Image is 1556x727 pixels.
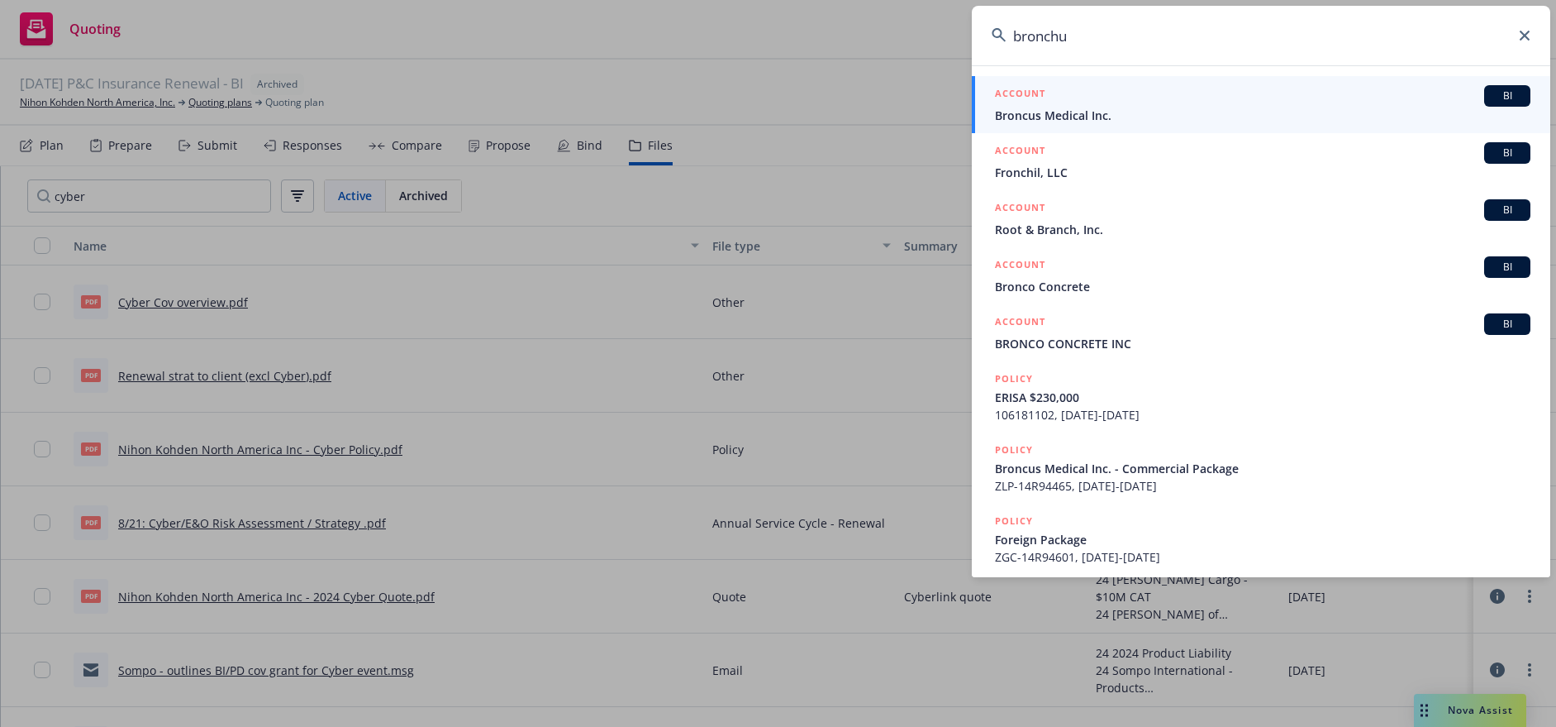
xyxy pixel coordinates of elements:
h5: ACCOUNT [995,313,1045,333]
h5: POLICY [995,513,1033,529]
span: BI [1491,260,1524,275]
span: Broncus Medical Inc. - Commercial Package [995,460,1530,477]
a: POLICYForeign PackageZGC-14R94601, [DATE]-[DATE] [972,504,1550,575]
span: BRONCO CONCRETE INC [995,335,1530,352]
span: BI [1491,317,1524,332]
span: Bronco Concrete [995,278,1530,295]
a: POLICYERISA $230,000106181102, [DATE]-[DATE] [972,361,1550,433]
span: Root & Branch, Inc. [995,221,1530,238]
span: BI [1491,146,1524,160]
h5: ACCOUNT [995,199,1045,219]
h5: ACCOUNT [995,256,1045,276]
h5: ACCOUNT [995,142,1045,162]
a: ACCOUNTBIRoot & Branch, Inc. [972,190,1550,247]
span: BI [1491,88,1524,103]
a: ACCOUNTBIBronco Concrete [972,247,1550,304]
span: Fronchil, LLC [995,164,1530,181]
a: POLICYBroncus Medical Inc. - Commercial PackageZLP-14R94465, [DATE]-[DATE] [972,433,1550,504]
input: Search... [972,6,1550,65]
span: ERISA $230,000 [995,389,1530,406]
a: ACCOUNTBIBroncus Medical Inc. [972,76,1550,133]
span: ZGC-14R94601, [DATE]-[DATE] [995,548,1530,566]
span: Foreign Package [995,531,1530,548]
a: ACCOUNTBIBRONCO CONCRETE INC [972,304,1550,361]
span: ZLP-14R94465, [DATE]-[DATE] [995,477,1530,495]
span: 106181102, [DATE]-[DATE] [995,406,1530,423]
span: Broncus Medical Inc. [995,107,1530,124]
h5: POLICY [995,442,1033,458]
h5: POLICY [995,371,1033,387]
span: BI [1491,203,1524,218]
h5: ACCOUNT [995,85,1045,105]
a: ACCOUNTBIFronchil, LLC [972,133,1550,190]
